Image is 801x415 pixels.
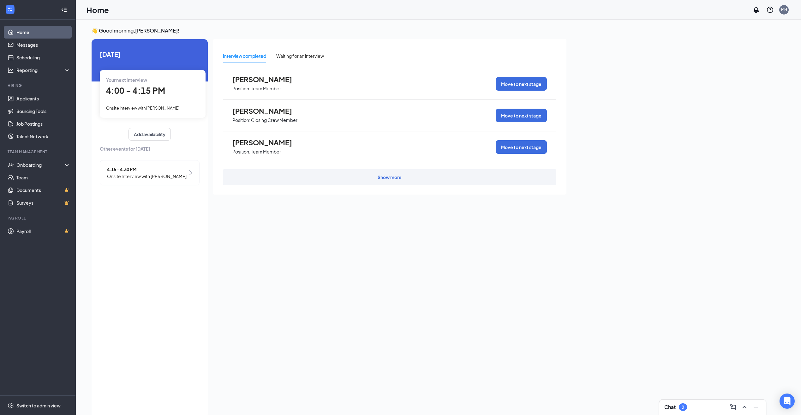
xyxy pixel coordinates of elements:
[781,7,787,12] div: MH
[232,107,302,115] span: [PERSON_NAME]
[729,403,737,411] svg: ComposeMessage
[16,196,70,209] a: SurveysCrown
[16,67,71,73] div: Reporting
[16,51,70,64] a: Scheduling
[107,173,187,180] span: Onsite Interview with [PERSON_NAME]
[16,130,70,143] a: Talent Network
[106,85,165,96] span: 4:00 - 4:15 PM
[752,6,760,14] svg: Notifications
[61,7,67,13] svg: Collapse
[16,26,70,39] a: Home
[16,184,70,196] a: DocumentsCrown
[7,6,13,13] svg: WorkstreamLogo
[107,166,187,173] span: 4:15 - 4:30 PM
[664,404,676,411] h3: Chat
[251,117,297,123] p: Closing Crew Member
[8,402,14,409] svg: Settings
[741,403,748,411] svg: ChevronUp
[232,117,250,123] p: Position:
[739,402,750,412] button: ChevronUp
[8,215,69,221] div: Payroll
[8,149,69,154] div: Team Management
[8,83,69,88] div: Hiring
[8,67,14,73] svg: Analysis
[766,6,774,14] svg: QuestionInfo
[232,86,250,92] p: Position:
[100,145,200,152] span: Other events for [DATE]
[106,105,180,111] span: Onsite Interview with [PERSON_NAME]
[16,162,65,168] div: Onboarding
[276,52,324,59] div: Waiting for an interview
[106,77,147,83] span: Your next interview
[100,49,200,59] span: [DATE]
[87,4,109,15] h1: Home
[129,128,171,141] button: Add availability
[682,405,684,410] div: 2
[752,403,760,411] svg: Minimize
[16,117,70,130] a: Job Postings
[728,402,738,412] button: ComposeMessage
[251,86,281,92] p: Team Member
[780,394,795,409] div: Open Intercom Messenger
[16,39,70,51] a: Messages
[496,77,547,91] button: Move to next stage
[16,92,70,105] a: Applicants
[16,105,70,117] a: Sourcing Tools
[232,138,302,147] span: [PERSON_NAME]
[8,162,14,168] svg: UserCheck
[378,174,402,180] div: Show more
[92,27,566,34] h3: 👋 Good morning, [PERSON_NAME] !
[16,225,70,238] a: PayrollCrown
[223,52,266,59] div: Interview completed
[16,402,61,409] div: Switch to admin view
[232,149,250,155] p: Position:
[232,75,302,83] span: [PERSON_NAME]
[251,149,281,155] p: Team Member
[16,171,70,184] a: Team
[496,140,547,154] button: Move to next stage
[496,109,547,122] button: Move to next stage
[751,402,761,412] button: Minimize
